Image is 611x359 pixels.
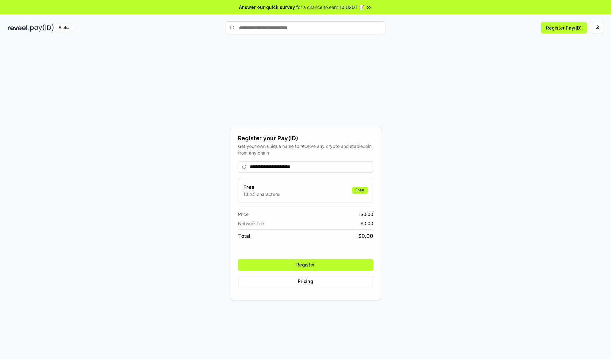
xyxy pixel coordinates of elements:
[8,24,29,32] img: reveel_dark
[361,211,373,217] span: $ 0.00
[296,4,364,10] span: for a chance to earn 10 USDT 📝
[238,232,250,240] span: Total
[238,211,249,217] span: Price
[238,134,373,143] div: Register your Pay(ID)
[243,183,279,191] h3: Free
[55,24,73,32] div: Alpha
[238,143,373,156] div: Get your own unique name to receive any crypto and stablecoin, from any chain
[239,4,295,10] span: Answer our quick survey
[238,220,264,227] span: Network fee
[361,220,373,227] span: $ 0.00
[238,259,373,271] button: Register
[541,22,587,33] button: Register Pay(ID)
[352,187,368,194] div: Free
[358,232,373,240] span: $ 0.00
[238,276,373,287] button: Pricing
[243,191,279,197] p: 13-25 characters
[30,24,54,32] img: pay_id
